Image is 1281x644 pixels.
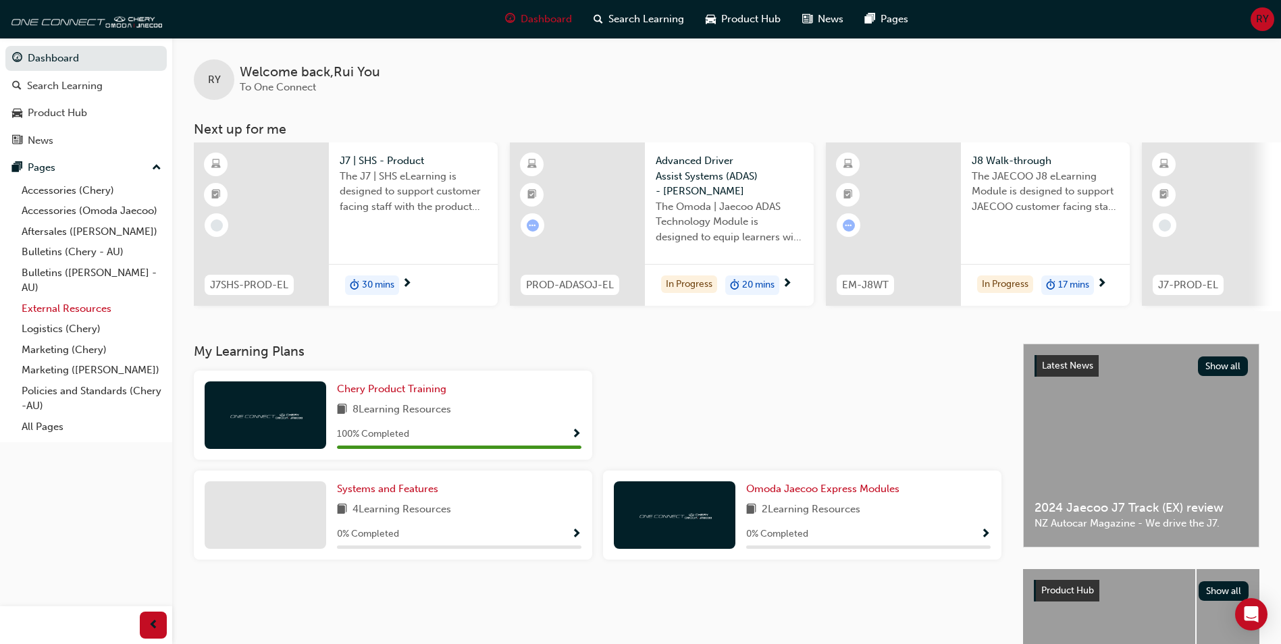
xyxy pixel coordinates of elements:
[350,277,359,294] span: duration-icon
[1159,186,1169,204] span: booktick-icon
[981,529,991,541] span: Show Progress
[352,502,451,518] span: 4 Learning Resources
[1058,277,1089,293] span: 17 mins
[16,381,167,417] a: Policies and Standards (Chery -AU)
[981,526,991,543] button: Show Progress
[706,11,716,28] span: car-icon
[240,65,380,80] span: Welcome back , Rui You
[5,43,167,155] button: DashboardSearch LearningProduct HubNews
[337,527,399,542] span: 0 % Completed
[1159,156,1169,173] span: learningResourceType_ELEARNING-icon
[12,107,22,119] span: car-icon
[16,298,167,319] a: External Resources
[1035,355,1248,377] a: Latest NewsShow all
[194,344,1001,359] h3: My Learning Plans
[742,277,775,293] span: 20 mins
[210,277,288,293] span: J7SHS-PROD-EL
[521,11,572,27] span: Dashboard
[527,219,539,232] span: learningRecordVerb_ATTEMPT-icon
[842,277,889,293] span: EM-J8WT
[730,277,739,294] span: duration-icon
[843,219,855,232] span: learningRecordVerb_ATTEMPT-icon
[656,153,803,199] span: Advanced Driver Assist Systems (ADAS) - [PERSON_NAME]
[1041,585,1094,596] span: Product Hub
[12,80,22,92] span: search-icon
[211,156,221,173] span: learningResourceType_ELEARNING-icon
[695,5,791,33] a: car-iconProduct Hub
[1097,278,1107,290] span: next-icon
[352,402,451,419] span: 8 Learning Resources
[16,417,167,437] a: All Pages
[12,53,22,65] span: guage-icon
[5,128,167,153] a: News
[16,180,167,201] a: Accessories (Chery)
[843,156,853,173] span: learningResourceType_ELEARNING-icon
[1158,277,1218,293] span: J7-PROD-EL
[12,162,22,174] span: pages-icon
[337,381,452,397] a: Chery Product Training
[791,5,854,33] a: news-iconNews
[27,78,103,94] div: Search Learning
[505,11,515,28] span: guage-icon
[843,186,853,204] span: booktick-icon
[1198,356,1249,376] button: Show all
[149,617,159,634] span: prev-icon
[1199,581,1249,601] button: Show all
[746,483,899,495] span: Omoda Jaecoo Express Modules
[1042,360,1093,371] span: Latest News
[5,46,167,71] a: Dashboard
[5,101,167,126] a: Product Hub
[854,5,919,33] a: pages-iconPages
[818,11,843,27] span: News
[16,242,167,263] a: Bulletins (Chery - AU)
[637,508,712,521] img: oneconnect
[608,11,684,27] span: Search Learning
[1034,580,1249,601] a: Product HubShow all
[865,11,875,28] span: pages-icon
[337,483,438,495] span: Systems and Features
[1023,344,1259,547] a: Latest NewsShow all2024 Jaecoo J7 Track (EX) reviewNZ Autocar Magazine - We drive the J7.
[337,402,347,419] span: book-icon
[16,319,167,340] a: Logistics (Chery)
[194,142,498,306] a: J7SHS-PROD-ELJ7 | SHS - ProductThe J7 | SHS eLearning is designed to support customer facing staf...
[661,275,717,294] div: In Progress
[571,526,581,543] button: Show Progress
[583,5,695,33] a: search-iconSearch Learning
[494,5,583,33] a: guage-iconDashboard
[571,529,581,541] span: Show Progress
[746,502,756,518] span: book-icon
[972,169,1119,215] span: The JAECOO J8 eLearning Module is designed to support JAECOO customer facing staff with the produ...
[1035,516,1248,531] span: NZ Autocar Magazine - We drive the J7.
[782,278,792,290] span: next-icon
[16,340,167,360] a: Marketing (Chery)
[402,278,412,290] span: next-icon
[527,186,537,204] span: booktick-icon
[7,5,162,32] img: oneconnect
[594,11,603,28] span: search-icon
[1235,598,1267,630] div: Open Intercom Messenger
[337,481,444,497] a: Systems and Features
[16,360,167,381] a: Marketing ([PERSON_NAME])
[362,277,394,293] span: 30 mins
[240,81,316,93] span: To One Connect
[1251,7,1274,31] button: RY
[5,74,167,99] a: Search Learning
[802,11,812,28] span: news-icon
[1256,11,1269,27] span: RY
[152,159,161,177] span: up-icon
[12,135,22,147] span: news-icon
[228,408,303,421] img: oneconnect
[16,263,167,298] a: Bulletins ([PERSON_NAME] - AU)
[28,133,53,149] div: News
[1035,500,1248,516] span: 2024 Jaecoo J7 Track (EX) review
[746,527,808,542] span: 0 % Completed
[1046,277,1055,294] span: duration-icon
[571,426,581,443] button: Show Progress
[977,275,1033,294] div: In Progress
[1159,219,1171,232] span: learningRecordVerb_NONE-icon
[16,221,167,242] a: Aftersales ([PERSON_NAME])
[656,199,803,245] span: The Omoda | Jaecoo ADAS Technology Module is designed to equip learners with essential knowledge ...
[337,427,409,442] span: 100 % Completed
[28,160,55,176] div: Pages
